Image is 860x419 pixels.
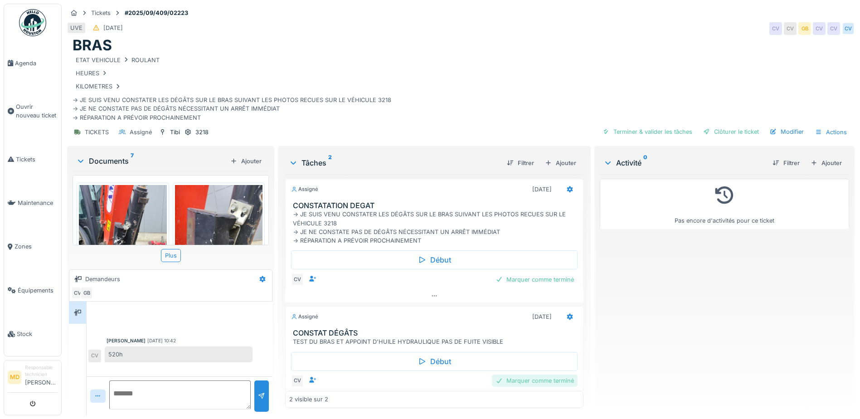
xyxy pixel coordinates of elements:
[503,157,538,169] div: Filtrer
[291,352,578,371] div: Début
[73,54,849,122] div: -> JE SUIS VENU CONSTATER LES DÉGÂTS SUR LE BRAS SUIVANT LES PHOTOS RECUES SUR LE VÉHICULE 3218 -...
[16,155,58,164] span: Tickets
[4,85,61,137] a: Ouvrir nouveau ticket
[606,183,843,225] div: Pas encore d'activités pour ce ticket
[4,137,61,181] a: Tickets
[88,350,101,362] div: CV
[227,155,265,167] div: Ajouter
[25,364,58,378] div: Responsable technicien
[4,225,61,268] a: Zones
[541,157,580,169] div: Ajouter
[76,69,108,78] div: HEURES
[293,210,579,245] div: -> JE SUIS VENU CONSTATER LES DÉGÂTS SUR LE BRAS SUIVANT LES PHOTOS RECUES SUR LE VÉHICULE 3218 -...
[76,156,227,166] div: Documents
[73,37,112,54] h1: BRAS
[91,9,111,17] div: Tickets
[492,273,578,286] div: Marquer comme terminé
[76,56,160,64] div: ETAT VEHICULE ROULANT
[170,128,180,136] div: Tibi
[289,395,328,404] div: 2 visible sur 2
[291,185,318,193] div: Assigné
[107,337,146,344] div: [PERSON_NAME]
[289,157,500,168] div: Tâches
[291,273,304,286] div: CV
[807,157,845,169] div: Ajouter
[71,287,84,299] div: CV
[291,250,578,269] div: Début
[291,313,318,321] div: Assigné
[4,312,61,356] a: Stock
[15,242,58,251] span: Zones
[4,181,61,224] a: Maintenance
[121,9,192,17] strong: #2025/09/409/02223
[18,199,58,207] span: Maintenance
[161,249,181,262] div: Plus
[175,185,263,341] img: uun53c9jzqk3s309y8e6st4209ou
[532,185,552,194] div: [DATE]
[76,82,121,91] div: KILOMETRES
[784,22,797,35] div: CV
[532,312,552,321] div: [DATE]
[147,337,176,344] div: [DATE] 10:42
[842,22,855,35] div: CV
[769,157,803,169] div: Filtrer
[293,337,579,346] div: TEST DU BRAS ET APPOINT D'HUILE HYDRAULIQUE PAS DE FUITE VISIBLE
[643,157,647,168] sup: 0
[4,268,61,312] a: Équipements
[492,375,578,387] div: Marquer comme terminé
[8,370,21,384] li: MD
[15,59,58,68] span: Agenda
[85,128,109,136] div: TICKETS
[16,102,58,120] span: Ouvrir nouveau ticket
[769,22,782,35] div: CV
[4,41,61,85] a: Agenda
[811,126,851,139] div: Actions
[293,201,579,210] h3: CONSTATATION DEGAT
[103,24,123,32] div: [DATE]
[798,22,811,35] div: GB
[293,329,579,337] h3: CONSTAT DÉGÂTS
[70,24,83,32] div: UVE
[25,364,58,390] li: [PERSON_NAME]
[603,157,765,168] div: Activité
[8,364,58,393] a: MD Responsable technicien[PERSON_NAME]
[813,22,826,35] div: CV
[17,330,58,338] span: Stock
[131,156,134,166] sup: 7
[130,128,152,136] div: Assigné
[80,287,93,299] div: GB
[19,9,46,36] img: Badge_color-CXgf-gQk.svg
[195,128,209,136] div: 3218
[328,157,332,168] sup: 2
[79,185,167,341] img: bzkd4sncvwy37p9hk7wwb67qgsc4
[291,375,304,387] div: CV
[85,275,120,283] div: Demandeurs
[18,286,58,295] span: Équipements
[766,126,807,138] div: Modifier
[827,22,840,35] div: CV
[105,346,253,362] div: 520h
[599,126,696,138] div: Terminer & valider les tâches
[700,126,763,138] div: Clôturer le ticket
